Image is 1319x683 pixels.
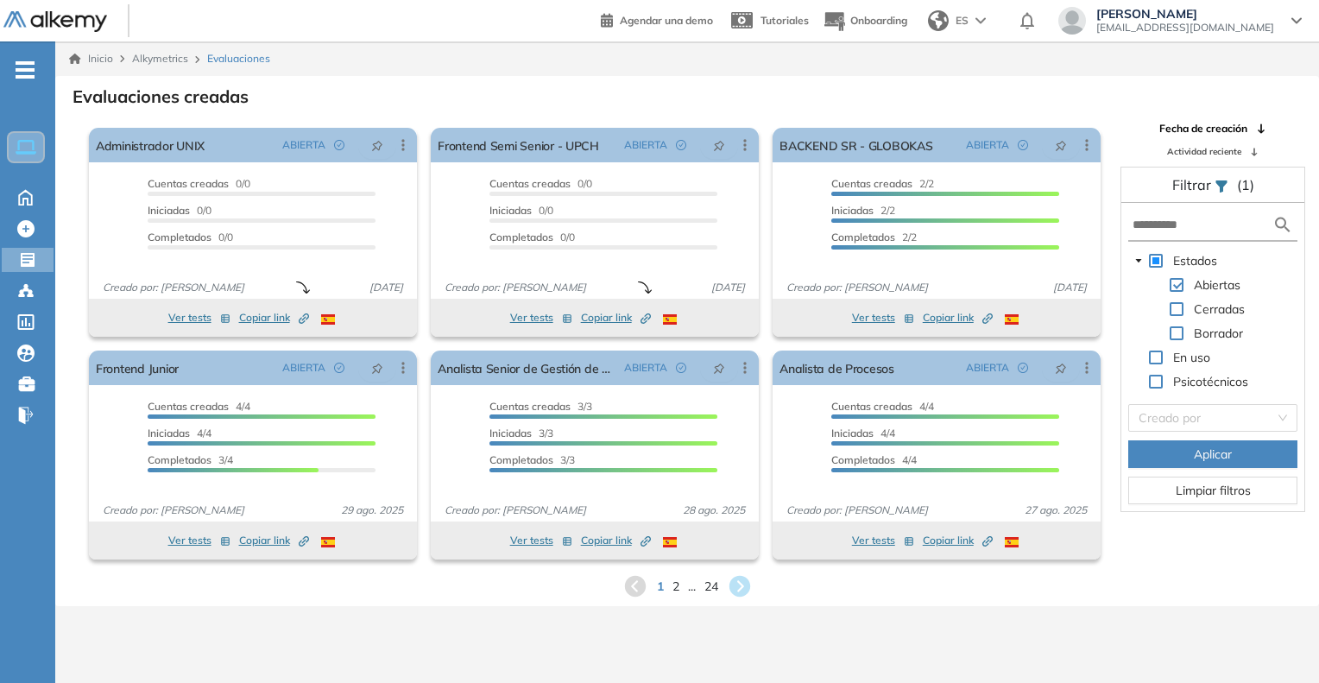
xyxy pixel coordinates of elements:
span: 2/2 [831,177,934,190]
span: 0/0 [148,231,233,243]
span: En uso [1173,350,1210,365]
span: Iniciadas [148,427,190,440]
span: Onboarding [850,14,907,27]
img: world [928,10,949,31]
span: Cuentas creadas [148,177,229,190]
span: Creado por: [PERSON_NAME] [438,503,593,518]
span: 0/0 [148,177,250,190]
button: Ver tests [168,530,230,551]
span: Limpiar filtros [1176,481,1251,500]
span: Evaluaciones [207,51,270,66]
a: Administrador UNIX [96,128,205,162]
button: pushpin [1042,131,1080,159]
span: [DATE] [363,280,410,295]
span: check-circle [334,140,344,150]
span: Cerradas [1190,299,1248,319]
span: [DATE] [704,280,752,295]
span: Creado por: [PERSON_NAME] [96,503,251,518]
span: 0/0 [489,204,553,217]
i: - [16,68,35,72]
img: ESP [1005,314,1019,325]
span: 0/0 [489,231,575,243]
button: pushpin [700,354,738,382]
span: pushpin [1055,361,1067,375]
span: ES [956,13,969,28]
img: search icon [1272,214,1293,236]
span: Completados [148,231,211,243]
a: Frontend Semi Senior - UPCH [438,128,599,162]
span: 4/4 [148,427,211,440]
span: 0/0 [148,204,211,217]
img: ESP [663,314,677,325]
span: Completados [489,453,553,466]
button: Copiar link [923,530,993,551]
img: arrow [975,17,986,24]
button: Copiar link [239,530,309,551]
span: Borrador [1190,323,1246,344]
span: Iniciadas [489,427,532,440]
span: En uso [1170,347,1214,368]
span: 3/3 [489,400,592,413]
span: Actividad reciente [1167,145,1241,158]
span: Iniciadas [831,204,874,217]
span: Fecha de creación [1159,121,1247,136]
button: pushpin [1042,354,1080,382]
span: check-circle [676,363,686,373]
span: 3/4 [148,453,233,466]
span: Cuentas creadas [831,177,912,190]
a: Analista de Procesos [779,351,894,385]
span: 28 ago. 2025 [676,503,752,518]
span: Tutoriales [760,14,809,27]
span: Copiar link [923,310,993,326]
span: Iniciadas [148,204,190,217]
span: Completados [831,231,895,243]
span: pushpin [1055,138,1067,152]
span: 2 [672,578,679,596]
a: Agendar una demo [601,9,713,29]
button: Limpiar filtros [1128,477,1297,504]
span: Creado por: [PERSON_NAME] [779,280,935,295]
button: Copiar link [581,307,651,328]
button: pushpin [358,354,396,382]
span: 29 ago. 2025 [334,503,410,518]
span: Cuentas creadas [489,177,571,190]
span: 2/2 [831,204,895,217]
span: ABIERTA [966,137,1009,153]
span: Cuentas creadas [148,400,229,413]
img: ESP [663,537,677,547]
a: Frontend Junior [96,351,179,385]
span: 4/4 [831,400,934,413]
span: [DATE] [1046,280,1094,295]
button: pushpin [358,131,396,159]
span: check-circle [676,140,686,150]
span: ABIERTA [624,360,667,376]
img: ESP [321,314,335,325]
button: Aplicar [1128,440,1297,468]
button: Onboarding [823,3,907,40]
span: Creado por: [PERSON_NAME] [96,280,251,295]
span: Cuentas creadas [831,400,912,413]
span: Psicotécnicos [1173,374,1248,389]
span: 2/2 [831,231,917,243]
span: Estados [1173,253,1217,269]
button: pushpin [700,131,738,159]
span: caret-down [1134,256,1143,265]
button: Ver tests [852,530,914,551]
span: Copiar link [581,533,651,548]
button: Copiar link [581,530,651,551]
span: 0/0 [489,177,592,190]
span: pushpin [713,138,725,152]
span: Abiertas [1190,275,1244,295]
span: 4/4 [148,400,250,413]
img: Logo [3,11,107,33]
span: Copiar link [239,310,309,326]
span: Iniciadas [831,427,874,440]
span: 4/4 [831,453,917,466]
span: [EMAIL_ADDRESS][DOMAIN_NAME] [1096,21,1274,35]
span: Creado por: [PERSON_NAME] [779,503,935,518]
span: Creado por: [PERSON_NAME] [438,280,593,295]
button: Ver tests [168,307,230,328]
button: Copiar link [239,307,309,328]
span: ABIERTA [966,360,1009,376]
span: ABIERTA [624,137,667,153]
